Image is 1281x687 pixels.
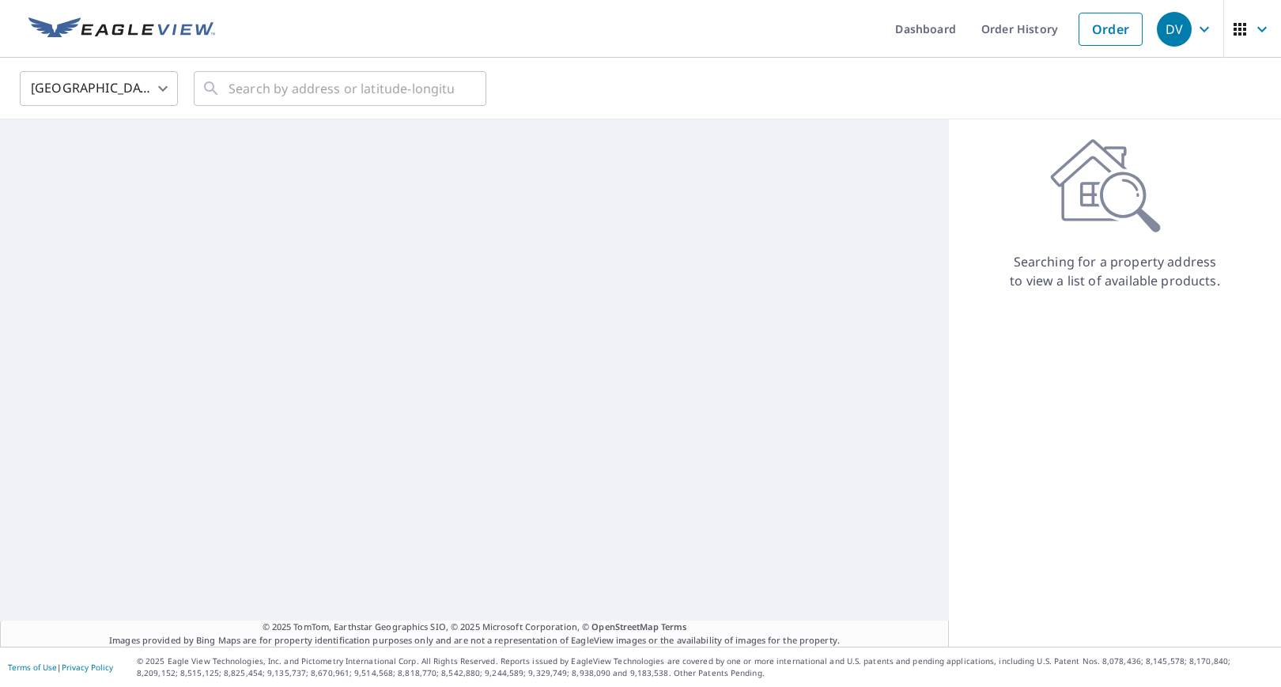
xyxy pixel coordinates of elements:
input: Search by address or latitude-longitude [229,66,454,111]
a: OpenStreetMap [591,621,658,632]
p: © 2025 Eagle View Technologies, Inc. and Pictometry International Corp. All Rights Reserved. Repo... [137,655,1273,679]
img: EV Logo [28,17,215,41]
p: Searching for a property address to view a list of available products. [1009,252,1221,290]
a: Terms of Use [8,662,57,673]
div: [GEOGRAPHIC_DATA] [20,66,178,111]
a: Terms [661,621,687,632]
a: Privacy Policy [62,662,113,673]
p: | [8,662,113,672]
span: © 2025 TomTom, Earthstar Geographics SIO, © 2025 Microsoft Corporation, © [263,621,687,634]
div: DV [1157,12,1192,47]
a: Order [1079,13,1143,46]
